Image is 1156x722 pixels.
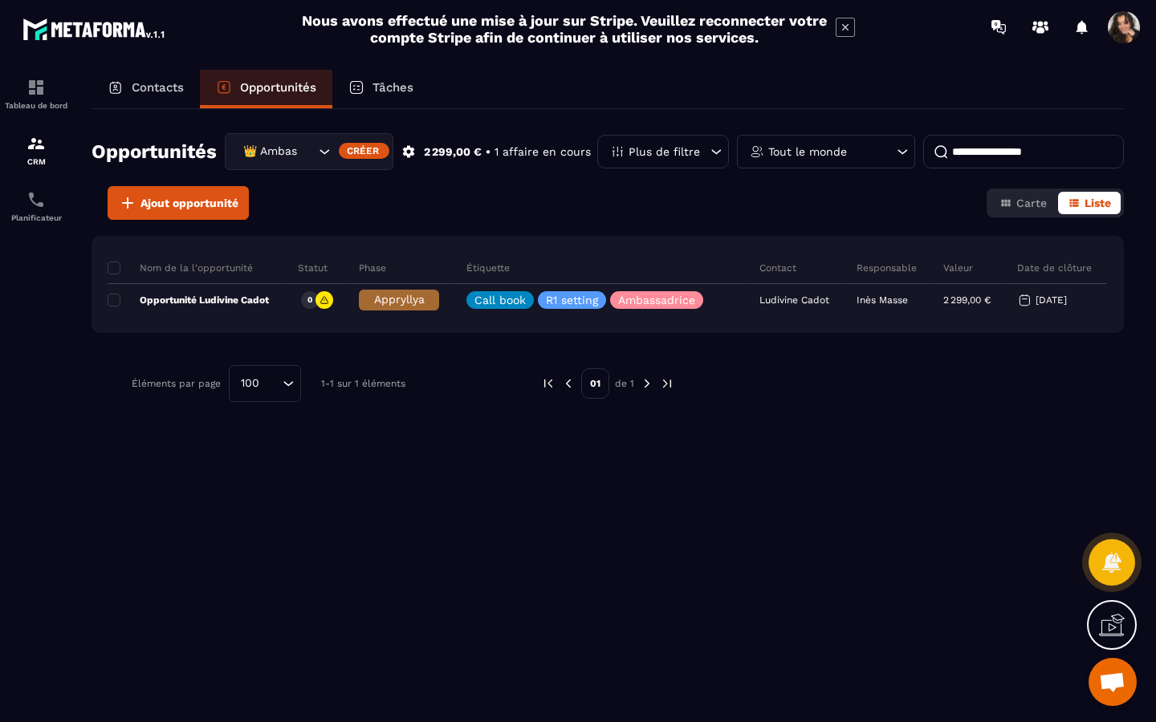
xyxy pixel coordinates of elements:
[4,157,68,166] p: CRM
[615,377,634,390] p: de 1
[857,262,917,274] p: Responsable
[541,376,556,391] img: prev
[424,144,482,160] p: 2 299,00 €
[1016,197,1047,209] span: Carte
[4,66,68,122] a: formationformationTableau de bord
[298,262,328,274] p: Statut
[1017,262,1092,274] p: Date de clôture
[265,375,279,392] input: Search for option
[943,294,991,306] p: 2 299,00 €
[943,262,973,274] p: Valeur
[301,12,828,46] h2: Nous avons effectué une mise à jour sur Stripe. Veuillez reconnecter votre compte Stripe afin de ...
[546,294,598,306] p: R1 setting
[1085,197,1111,209] span: Liste
[640,376,654,391] img: next
[4,122,68,178] a: formationformationCRM
[581,368,609,399] p: 01
[857,294,908,306] p: Inès Masse
[321,378,405,389] p: 1-1 sur 1 éléments
[372,80,413,95] p: Tâches
[225,133,393,170] div: Search for option
[759,262,796,274] p: Contact
[200,70,332,108] a: Opportunités
[239,143,299,160] span: 👑 Ambassadrices
[4,101,68,110] p: Tableau de bord
[332,70,429,108] a: Tâches
[108,294,269,306] p: Opportunité Ludivine Cadot
[4,178,68,234] a: schedulerschedulerPlanificateur
[1089,658,1137,706] a: Ouvrir le chat
[140,195,238,211] span: Ajout opportunité
[235,375,265,392] span: 100
[229,365,301,402] div: Search for option
[618,294,695,306] p: Ambassadrice
[768,146,847,157] p: Tout le monde
[132,378,221,389] p: Éléments par page
[486,144,490,160] p: •
[339,143,389,159] div: Créer
[359,262,386,274] p: Phase
[374,293,425,306] span: Appryllya
[240,80,316,95] p: Opportunités
[108,186,249,220] button: Ajout opportunité
[92,136,217,168] h2: Opportunités
[466,262,510,274] p: Étiquette
[132,80,184,95] p: Contacts
[108,262,253,274] p: Nom de la l'opportunité
[299,143,315,160] input: Search for option
[1058,192,1121,214] button: Liste
[4,213,68,222] p: Planificateur
[629,146,700,157] p: Plus de filtre
[92,70,200,108] a: Contacts
[990,192,1056,214] button: Carte
[660,376,674,391] img: next
[307,294,312,306] p: 0
[22,14,167,43] img: logo
[26,134,46,153] img: formation
[495,144,591,160] p: 1 affaire en cours
[26,190,46,209] img: scheduler
[26,78,46,97] img: formation
[1036,294,1067,306] p: [DATE]
[561,376,576,391] img: prev
[474,294,526,306] p: Call book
